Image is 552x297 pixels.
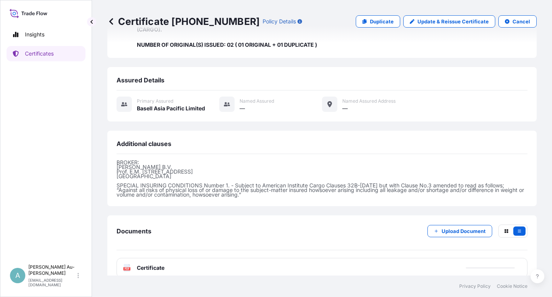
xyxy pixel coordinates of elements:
[117,140,171,148] span: Additional clauses
[117,76,164,84] span: Assured Details
[370,18,394,25] p: Duplicate
[342,105,348,112] span: —
[417,18,489,25] p: Update & Reissue Certificate
[28,264,76,276] p: [PERSON_NAME] Au-[PERSON_NAME]
[117,160,527,197] p: BROKER: [PERSON_NAME] B.V. Prof. E.M. [STREET_ADDRESS] [GEOGRAPHIC_DATA] SPECIAL INSURING CONDITI...
[137,264,164,272] span: Certificate
[125,267,130,270] text: PDF
[342,98,396,104] span: Named Assured Address
[442,227,486,235] p: Upload Document
[403,15,495,28] a: Update & Reissue Certificate
[240,98,274,104] span: Named Assured
[117,227,151,235] span: Documents
[137,105,205,112] span: Basell Asia Pacific Limited
[513,18,530,25] p: Cancel
[7,46,85,61] a: Certificates
[240,105,245,112] span: —
[25,31,44,38] p: Insights
[7,27,85,42] a: Insights
[427,225,492,237] button: Upload Document
[263,18,296,25] p: Policy Details
[25,50,54,57] p: Certificates
[107,15,260,28] p: Certificate [PHONE_NUMBER]
[28,278,76,287] p: [EMAIL_ADDRESS][DOMAIN_NAME]
[356,15,400,28] a: Duplicate
[459,283,491,289] a: Privacy Policy
[137,98,173,104] span: Primary assured
[15,272,20,279] span: A
[498,15,537,28] button: Cancel
[497,283,527,289] a: Cookie Notice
